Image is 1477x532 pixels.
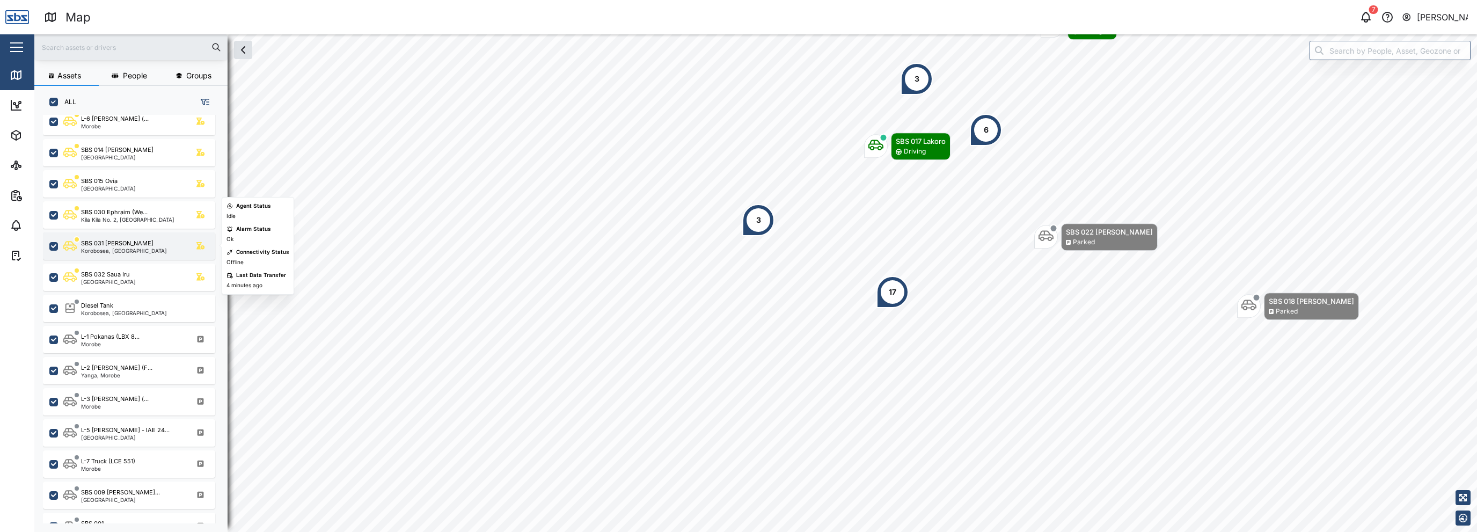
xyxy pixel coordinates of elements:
[1276,307,1298,317] div: Parked
[28,190,64,201] div: Reports
[81,363,152,373] div: L-2 [PERSON_NAME] (F...
[81,145,153,155] div: SBS 014 [PERSON_NAME]
[236,202,271,210] div: Agent Status
[43,115,227,523] div: grid
[1269,296,1354,307] div: SBS 018 [PERSON_NAME]
[236,248,289,257] div: Connectivity Status
[5,5,29,29] img: Main Logo
[28,99,76,111] div: Dashboard
[904,147,926,157] div: Driving
[1310,41,1471,60] input: Search by People, Asset, Geozone or Place
[970,114,1002,146] div: Map marker
[81,301,113,310] div: Diesel Tank
[742,204,774,236] div: Map marker
[1417,11,1468,24] div: [PERSON_NAME]
[81,208,148,217] div: SBS 030 Ephraim (We...
[58,98,76,106] label: ALL
[81,404,149,409] div: Morobe
[81,466,135,471] div: Morobe
[28,250,57,261] div: Tasks
[896,136,946,147] div: SBS 017 Lakoro
[81,239,153,248] div: SBS 031 [PERSON_NAME]
[81,373,152,378] div: Yanga, Morobe
[864,133,950,160] div: Map marker
[1066,227,1153,237] div: SBS 022 [PERSON_NAME]
[57,72,81,79] span: Assets
[81,497,160,502] div: [GEOGRAPHIC_DATA]
[876,276,909,308] div: Map marker
[1073,237,1095,247] div: Parked
[81,395,149,404] div: L-3 [PERSON_NAME] (...
[81,310,167,316] div: Korobosea, [GEOGRAPHIC_DATA]
[81,186,136,191] div: [GEOGRAPHIC_DATA]
[81,519,104,528] div: SBS 001
[756,214,761,226] div: 3
[901,63,933,95] div: Map marker
[1401,10,1468,25] button: [PERSON_NAME]
[226,258,244,267] div: Offline
[81,332,140,341] div: L-1 Pokanas (LBX 8...
[236,271,286,280] div: Last Data Transfer
[34,34,1477,532] canvas: Map
[28,159,54,171] div: Sites
[28,129,61,141] div: Assets
[236,225,271,234] div: Alarm Status
[28,69,52,81] div: Map
[186,72,211,79] span: Groups
[81,123,149,129] div: Morobe
[28,220,61,231] div: Alarms
[81,457,135,466] div: L-7 Truck (LCE 551)
[81,155,153,160] div: [GEOGRAPHIC_DATA]
[81,270,130,279] div: SBS 032 Saua Iru
[81,341,140,347] div: Morobe
[65,8,91,27] div: Map
[226,235,233,244] div: Ok
[81,177,118,186] div: SBS 015 Ovia
[81,488,160,497] div: SBS 009 [PERSON_NAME]...
[226,281,262,290] div: 4 minutes ago
[1034,223,1158,251] div: Map marker
[889,286,896,298] div: 17
[123,72,147,79] span: People
[226,212,236,221] div: Idle
[81,435,170,440] div: [GEOGRAPHIC_DATA]
[81,279,136,285] div: [GEOGRAPHIC_DATA]
[81,114,149,123] div: L-6 [PERSON_NAME] (...
[41,39,221,55] input: Search assets or drivers
[984,124,989,136] div: 6
[81,248,167,253] div: Korobosea, [GEOGRAPHIC_DATA]
[81,426,170,435] div: L-5 [PERSON_NAME] - IAE 24...
[81,217,174,222] div: Kila Kila No. 2, [GEOGRAPHIC_DATA]
[1369,5,1378,14] div: 7
[1237,293,1359,320] div: Map marker
[915,73,919,85] div: 3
